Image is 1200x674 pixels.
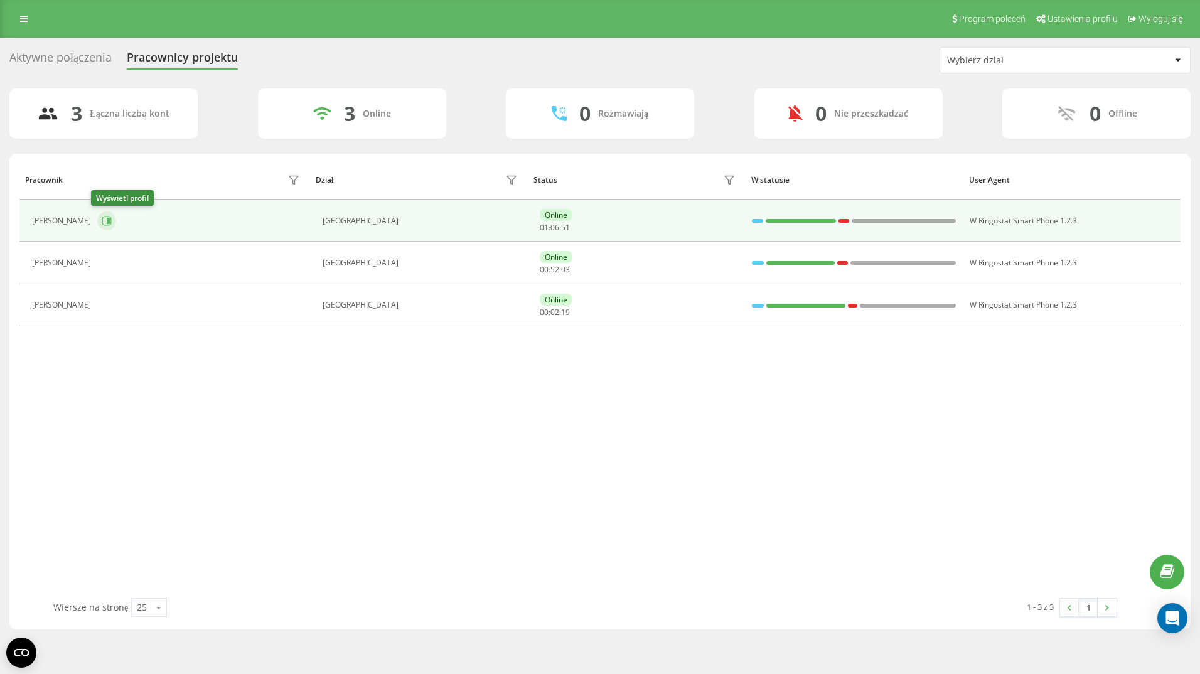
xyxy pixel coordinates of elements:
[540,209,572,221] div: Online
[90,109,169,119] div: Łączna liczba kont
[815,102,827,126] div: 0
[540,308,570,317] div: : :
[970,299,1077,310] span: W Ringostat Smart Phone 1.2.3
[959,14,1026,24] span: Program poleceń
[1079,599,1098,616] a: 1
[561,222,570,233] span: 51
[323,217,521,225] div: [GEOGRAPHIC_DATA]
[834,109,908,119] div: Nie przeszkadzać
[540,307,549,318] span: 00
[1108,109,1137,119] div: Offline
[561,264,570,275] span: 03
[344,102,355,126] div: 3
[540,265,570,274] div: : :
[970,257,1077,268] span: W Ringostat Smart Phone 1.2.3
[540,222,549,233] span: 01
[561,307,570,318] span: 19
[1090,102,1101,126] div: 0
[25,176,63,185] div: Pracownik
[71,102,82,126] div: 3
[32,301,94,309] div: [PERSON_NAME]
[540,294,572,306] div: Online
[363,109,391,119] div: Online
[550,222,559,233] span: 06
[969,176,1175,185] div: User Agent
[1138,14,1183,24] span: Wyloguj się
[540,223,570,232] div: : :
[9,51,112,70] div: Aktywne połączenia
[137,601,147,614] div: 25
[579,102,591,126] div: 0
[1047,14,1118,24] span: Ustawienia profilu
[32,259,94,267] div: [PERSON_NAME]
[323,259,521,267] div: [GEOGRAPHIC_DATA]
[598,109,648,119] div: Rozmawiają
[540,264,549,275] span: 00
[1027,601,1054,613] div: 1 - 3 z 3
[53,601,128,613] span: Wiersze na stronę
[316,176,333,185] div: Dział
[323,301,521,309] div: [GEOGRAPHIC_DATA]
[32,217,94,225] div: [PERSON_NAME]
[91,190,154,206] div: Wyświetl profil
[533,176,557,185] div: Status
[970,215,1077,226] span: W Ringostat Smart Phone 1.2.3
[1157,603,1187,633] div: Open Intercom Messenger
[540,251,572,263] div: Online
[751,176,957,185] div: W statusie
[947,55,1097,66] div: Wybierz dział
[127,51,238,70] div: Pracownicy projektu
[6,638,36,668] button: Open CMP widget
[550,264,559,275] span: 52
[550,307,559,318] span: 02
